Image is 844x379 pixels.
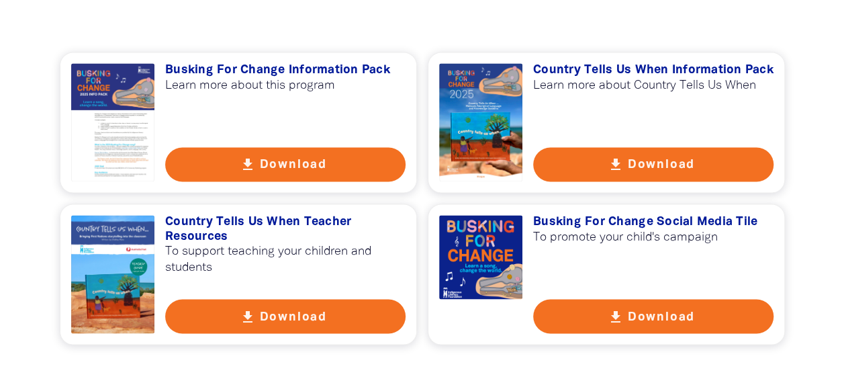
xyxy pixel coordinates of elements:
[533,147,773,181] button: get_app Download
[533,299,773,333] button: get_app Download
[533,215,773,230] h3: Busking For Change Social Media Tile
[165,299,406,333] button: get_app Download
[608,308,624,325] i: get_app
[165,147,406,181] button: get_app Download
[533,63,773,78] h3: Country Tells Us When Information Pack
[240,157,256,173] i: get_app
[240,308,256,325] i: get_app
[165,215,406,244] h3: Country Tells Us When Teacher Resources
[608,157,624,173] i: get_app
[165,63,406,78] h3: Busking For Change Information Pack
